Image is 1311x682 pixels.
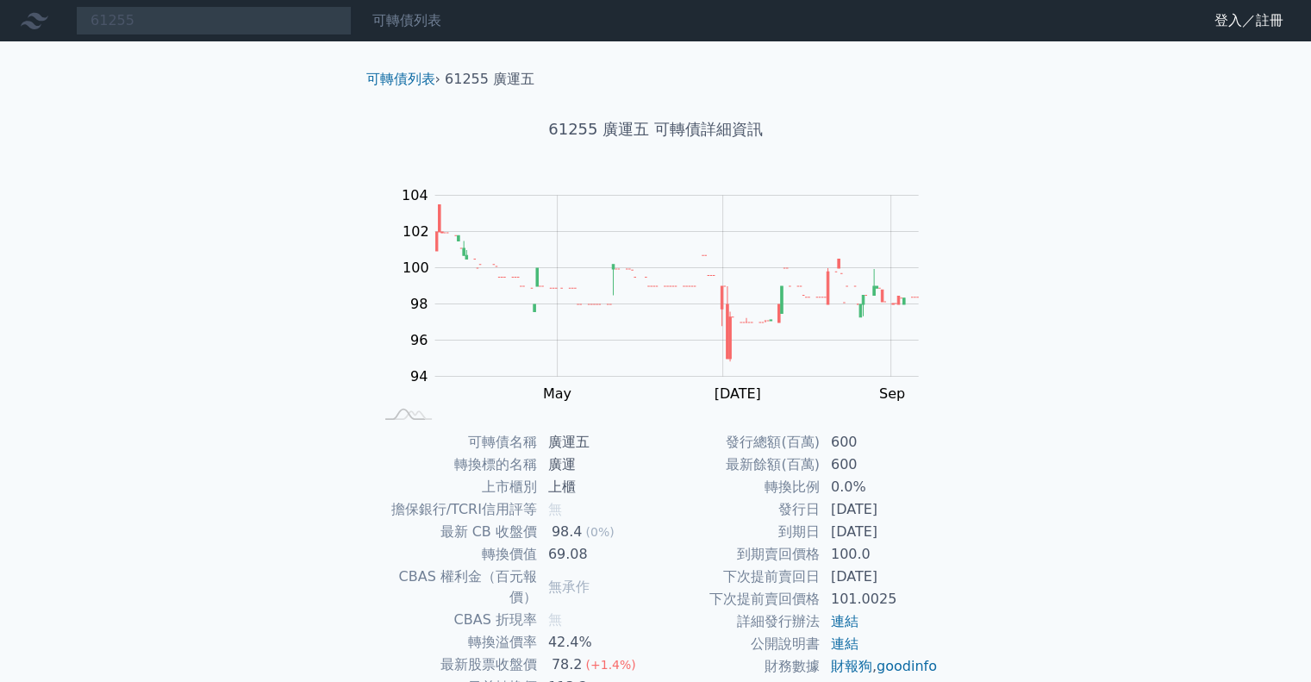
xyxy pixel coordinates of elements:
[538,476,656,498] td: 上櫃
[656,431,821,454] td: 發行總額(百萬)
[656,543,821,566] td: 到期賣回價格
[821,454,939,476] td: 600
[656,633,821,655] td: 公開說明書
[372,12,441,28] a: 可轉債列表
[831,658,872,674] a: 財報狗
[656,476,821,498] td: 轉換比例
[714,385,760,402] tspan: [DATE]
[353,117,959,141] h1: 61255 廣運五 可轉債詳細資訊
[373,609,538,631] td: CBAS 折現率
[877,658,937,674] a: goodinfo
[548,579,590,595] span: 無承作
[548,611,562,628] span: 無
[656,588,821,610] td: 下次提前賣回價格
[373,521,538,543] td: 最新 CB 收盤價
[821,431,939,454] td: 600
[538,543,656,566] td: 69.08
[373,431,538,454] td: 可轉債名稱
[373,654,538,676] td: 最新股票收盤價
[656,498,821,521] td: 發行日
[821,566,939,588] td: [DATE]
[585,658,635,672] span: (+1.4%)
[402,187,428,203] tspan: 104
[538,631,656,654] td: 42.4%
[538,431,656,454] td: 廣運五
[548,654,586,675] div: 78.2
[548,501,562,517] span: 無
[373,498,538,521] td: 擔保銀行/TCRI信用評等
[403,223,429,240] tspan: 102
[831,613,858,629] a: 連結
[373,631,538,654] td: 轉換溢價率
[403,260,429,276] tspan: 100
[373,566,538,609] td: CBAS 權利金（百元報價）
[821,476,939,498] td: 0.0%
[538,454,656,476] td: 廣運
[656,655,821,678] td: 財務數據
[821,498,939,521] td: [DATE]
[410,296,428,312] tspan: 98
[410,368,428,385] tspan: 94
[656,566,821,588] td: 下次提前賣回日
[373,543,538,566] td: 轉換價值
[76,6,352,35] input: 搜尋可轉債 代號／名稱
[821,543,939,566] td: 100.0
[548,522,586,542] div: 98.4
[373,476,538,498] td: 上市櫃別
[831,635,858,652] a: 連結
[821,521,939,543] td: [DATE]
[366,71,435,87] a: 可轉債列表
[656,610,821,633] td: 詳細發行辦法
[543,385,571,402] tspan: May
[445,69,534,90] li: 61255 廣運五
[366,69,440,90] li: ›
[373,454,538,476] td: 轉換標的名稱
[821,655,939,678] td: ,
[410,332,428,348] tspan: 96
[821,588,939,610] td: 101.0025
[1201,7,1297,34] a: 登入／註冊
[656,454,821,476] td: 最新餘額(百萬)
[656,521,821,543] td: 到期日
[392,187,944,402] g: Chart
[879,385,905,402] tspan: Sep
[585,525,614,539] span: (0%)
